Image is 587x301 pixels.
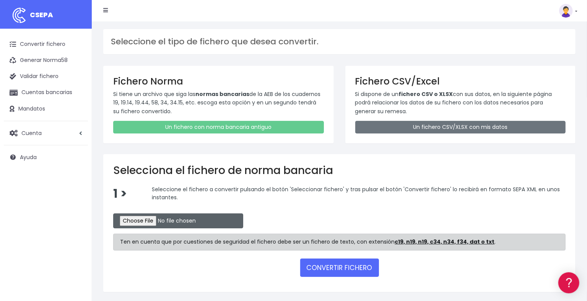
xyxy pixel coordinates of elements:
img: profile [559,4,573,18]
a: Perfiles de empresas [8,132,145,144]
img: logo [10,6,29,25]
h3: Fichero CSV/Excel [355,76,566,87]
a: POWERED BY ENCHANT [105,220,147,228]
h3: Fichero Norma [113,76,324,87]
strong: c19, n19, n19, c34, n34, f34, dat o txt [395,238,495,246]
a: Ayuda [4,149,88,165]
a: Videotutoriales [8,120,145,132]
p: Si tiene un archivo que siga las de la AEB de los cuadernos 19, 19.14, 19.44, 58, 34, 34.15, etc.... [113,90,324,116]
a: Validar fichero [4,68,88,85]
a: Problemas habituales [8,109,145,120]
h3: Seleccione el tipo de fichero que desea convertir. [111,37,568,47]
button: Contáctanos [8,205,145,218]
a: Información general [8,65,145,77]
h2: Selecciona el fichero de norma bancaria [113,164,566,177]
a: API [8,195,145,207]
button: CONVERTIR FICHERO [300,259,379,277]
a: Un fichero con norma bancaria antiguo [113,121,324,133]
div: Información general [8,53,145,60]
span: Ayuda [20,153,37,161]
div: Ten en cuenta que por cuestiones de seguridad el fichero debe ser un fichero de texto, con extens... [113,234,566,251]
p: Si dispone de un con sus datos, en la siguiente página podrá relacionar los datos de su fichero c... [355,90,566,116]
div: Convertir ficheros [8,85,145,92]
a: Formatos [8,97,145,109]
a: Convertir fichero [4,36,88,52]
span: CSEPA [30,10,53,20]
div: Facturación [8,152,145,159]
strong: normas bancarias [195,90,249,98]
span: Cuenta [21,129,42,137]
a: Cuentas bancarias [4,85,88,101]
strong: fichero CSV o XLSX [399,90,453,98]
a: Cuenta [4,125,88,141]
span: Seleccione el fichero a convertir pulsando el botón 'Seleccionar fichero' y tras pulsar el botón ... [152,185,560,201]
span: 1 > [113,185,127,202]
a: Generar Norma58 [4,52,88,68]
div: Programadores [8,184,145,191]
a: Un fichero CSV/XLSX con mis datos [355,121,566,133]
a: Mandatos [4,101,88,117]
a: General [8,164,145,176]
